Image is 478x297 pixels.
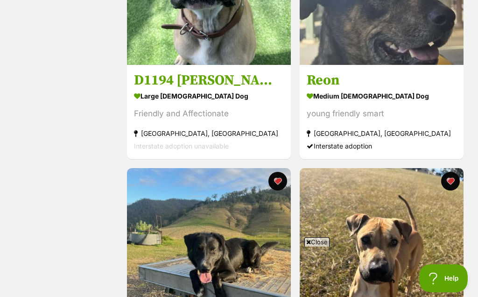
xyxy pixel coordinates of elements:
div: [GEOGRAPHIC_DATA], [GEOGRAPHIC_DATA] [134,127,284,140]
div: medium [DEMOGRAPHIC_DATA] Dog [307,89,457,103]
div: Interstate adoption [307,140,457,152]
button: favourite [441,172,459,191]
span: Close [304,237,330,247]
iframe: Advertisement [13,250,465,292]
div: [GEOGRAPHIC_DATA], [GEOGRAPHIC_DATA] [307,127,457,140]
div: large [DEMOGRAPHIC_DATA] Dog [134,89,284,103]
h3: Reon [307,71,457,89]
h3: D1194 [PERSON_NAME] [134,71,284,89]
span: Interstate adoption unavailable [134,142,229,150]
iframe: Help Scout Beacon - Open [419,264,469,292]
div: Friendly and Affectionate [134,107,284,120]
a: D1194 [PERSON_NAME] large [DEMOGRAPHIC_DATA] Dog Friendly and Affectionate [GEOGRAPHIC_DATA], [GE... [127,64,291,159]
button: favourite [268,172,287,191]
a: Reon medium [DEMOGRAPHIC_DATA] Dog young friendly smart [GEOGRAPHIC_DATA], [GEOGRAPHIC_DATA] Inte... [300,64,464,159]
div: young friendly smart [307,107,457,120]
